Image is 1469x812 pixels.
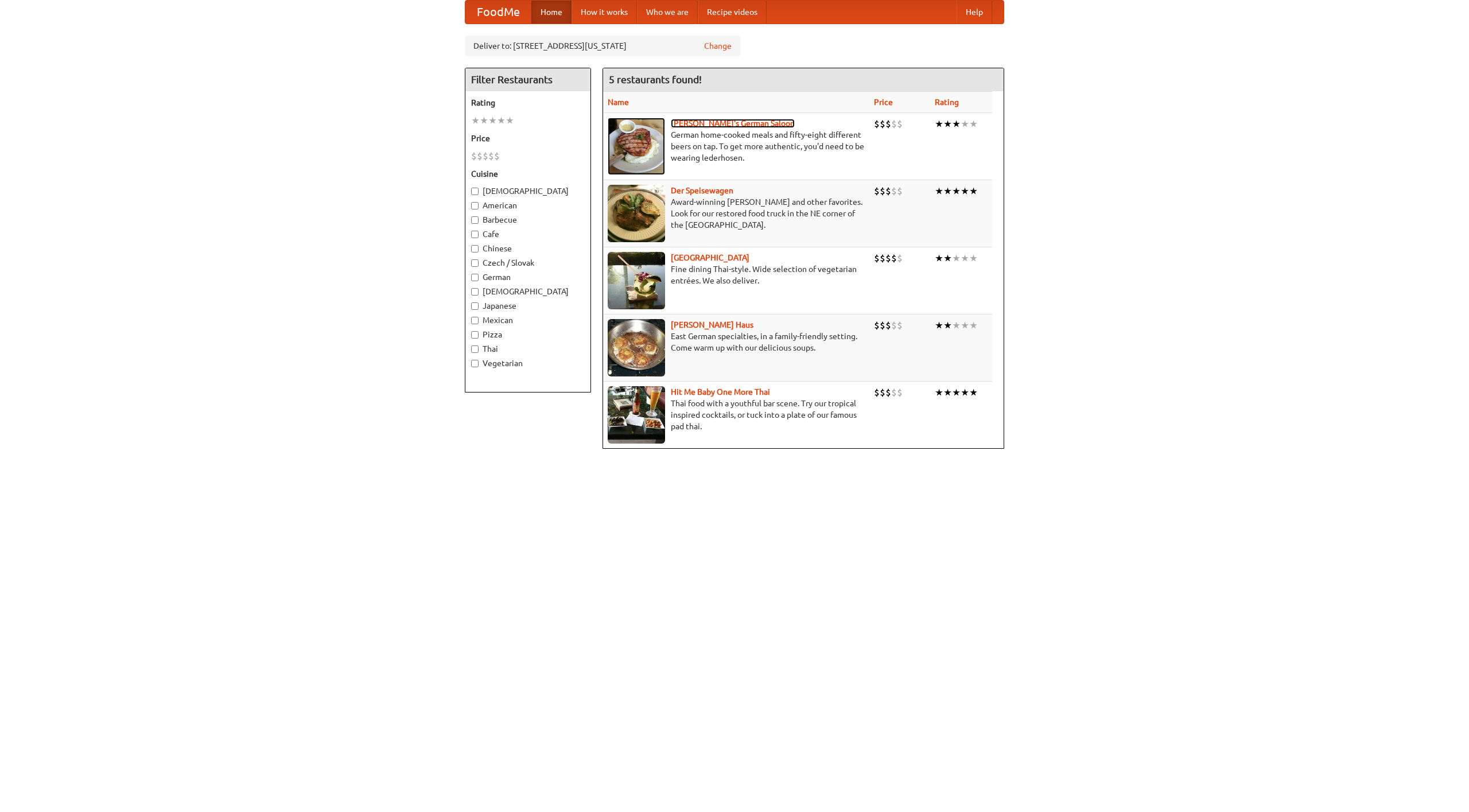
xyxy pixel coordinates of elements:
li: $ [483,150,488,162]
li: ★ [969,252,978,265]
li: $ [885,319,891,332]
label: [DEMOGRAPHIC_DATA] [471,185,585,197]
label: Vegetarian [471,358,585,369]
input: German [471,274,479,281]
p: East German specialties, in a family-friendly setting. Come warm up with our delicious soups. [608,331,865,353]
li: $ [897,185,903,197]
a: FoodMe [465,1,531,24]
li: $ [897,319,903,332]
li: ★ [969,319,978,332]
li: ★ [952,386,961,399]
li: $ [885,252,891,265]
li: ★ [961,319,969,332]
ng-pluralize: 5 restaurants found! [609,74,702,85]
a: Rating [935,98,959,107]
li: ★ [943,319,952,332]
input: [DEMOGRAPHIC_DATA] [471,288,479,296]
a: [GEOGRAPHIC_DATA] [671,253,749,262]
li: ★ [969,118,978,130]
a: Change [704,40,732,52]
li: $ [880,386,885,399]
input: Barbecue [471,216,479,224]
a: Hit Me Baby One More Thai [671,387,770,397]
li: ★ [943,185,952,197]
li: ★ [961,386,969,399]
li: ★ [935,386,943,399]
li: ★ [943,386,952,399]
p: German home-cooked meals and fifty-eight different beers on tap. To get more authentic, you'd nee... [608,129,865,164]
li: ★ [480,114,488,127]
li: ★ [935,118,943,130]
li: $ [874,118,880,130]
li: ★ [935,252,943,265]
img: babythai.jpg [608,386,665,444]
li: ★ [961,252,969,265]
input: Czech / Slovak [471,259,479,267]
li: $ [477,150,483,162]
img: speisewagen.jpg [608,185,665,242]
li: ★ [506,114,514,127]
label: Chinese [471,243,585,254]
label: Thai [471,343,585,355]
li: $ [880,118,885,130]
li: $ [880,319,885,332]
a: Der Speisewagen [671,186,733,195]
li: $ [494,150,500,162]
input: American [471,202,479,209]
label: American [471,200,585,211]
li: ★ [952,118,961,130]
h4: Filter Restaurants [465,68,590,91]
img: esthers.jpg [608,118,665,175]
li: ★ [952,319,961,332]
input: Pizza [471,331,479,339]
a: Who we are [637,1,698,24]
p: Fine dining Thai-style. Wide selection of vegetarian entrées. We also deliver. [608,263,865,286]
h5: Cuisine [471,168,585,180]
label: German [471,271,585,283]
p: Thai food with a youthful bar scene. Try our tropical inspired cocktails, or tuck into a plate of... [608,398,865,432]
li: $ [874,185,880,197]
li: ★ [961,118,969,130]
li: ★ [952,252,961,265]
li: ★ [943,118,952,130]
label: Czech / Slovak [471,257,585,269]
a: Name [608,98,629,107]
li: ★ [969,386,978,399]
input: Chinese [471,245,479,252]
input: Thai [471,345,479,353]
li: $ [897,386,903,399]
li: $ [897,252,903,265]
li: $ [488,150,494,162]
input: Mexican [471,317,479,324]
li: $ [874,386,880,399]
label: Mexican [471,314,585,326]
li: $ [885,386,891,399]
label: Japanese [471,300,585,312]
li: $ [880,252,885,265]
a: [PERSON_NAME]'s German Saloon [671,119,795,128]
a: Help [957,1,992,24]
a: Price [874,98,893,107]
li: $ [891,185,897,197]
a: [PERSON_NAME] Haus [671,320,753,329]
li: $ [891,252,897,265]
li: ★ [497,114,506,127]
label: Barbecue [471,214,585,226]
h5: Price [471,133,585,144]
p: Award-winning [PERSON_NAME] and other favorites. Look for our restored food truck in the NE corne... [608,196,865,231]
li: $ [885,118,891,130]
li: $ [891,386,897,399]
li: $ [874,319,880,332]
img: kohlhaus.jpg [608,319,665,376]
li: ★ [935,319,943,332]
li: ★ [943,252,952,265]
li: $ [874,252,880,265]
a: Home [531,1,572,24]
input: Japanese [471,302,479,310]
li: ★ [471,114,480,127]
li: $ [897,118,903,130]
